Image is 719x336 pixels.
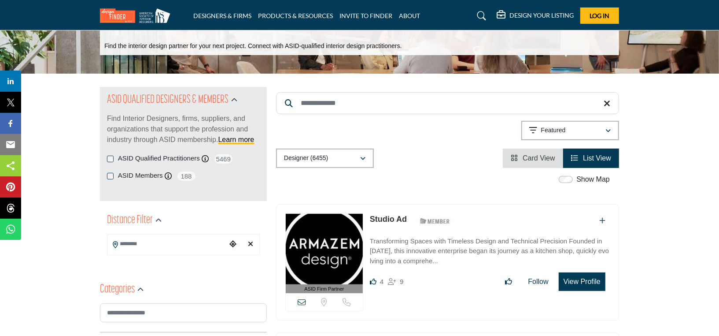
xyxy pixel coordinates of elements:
a: PRODUCTS & RESOURCES [258,12,333,19]
button: Featured [521,121,619,140]
li: List View [563,149,619,168]
span: ASID Firm Partner [305,285,344,293]
p: Transforming Spaces with Timeless Design and Technical Precision Founded in [DATE], this innovati... [370,236,610,266]
input: ASID Members checkbox [107,173,114,179]
span: 9 [400,278,403,285]
p: Designer (6455) [284,154,328,163]
a: View Card [511,154,555,162]
h2: Distance Filter [107,213,153,228]
input: Search Category [100,303,267,322]
button: View Profile [559,273,605,291]
a: Transforming Spaces with Timeless Design and Technical Precision Founded in [DATE], this innovati... [370,231,610,266]
li: Card View [503,149,563,168]
label: Show Map [576,174,610,185]
a: ABOUT [399,12,420,19]
a: ASID Firm Partner [286,214,363,294]
span: Card View [523,154,555,162]
label: ASID Members [118,171,163,181]
a: Learn more [218,136,254,143]
p: Find Interior Designers, firms, suppliers, and organizations that support the profession and indu... [107,113,260,145]
p: Featured [541,126,566,135]
p: Studio Ad [370,213,407,225]
div: Clear search location [244,235,257,254]
input: ASID Qualified Practitioners checkbox [107,156,114,162]
button: Log In [580,7,619,24]
img: Site Logo [100,8,175,23]
div: Choose your current location [226,235,240,254]
div: DESIGN YOUR LISTING [497,11,574,21]
div: Followers [388,276,403,287]
h5: DESIGN YOUR LISTING [509,11,574,19]
span: Log In [590,12,610,19]
a: DESIGNERS & FIRMS [193,12,251,19]
input: Search Keyword [276,92,619,114]
img: Studio Ad [286,214,363,284]
h2: Categories [100,282,135,298]
h2: ASID QUALIFIED DESIGNERS & MEMBERS [107,92,229,108]
button: Follow [523,273,554,291]
a: INVITE TO FINDER [339,12,392,19]
p: Find the interior design partner for your next project. Connect with ASID-qualified interior desi... [104,42,402,51]
input: Search Location [107,235,226,253]
a: Add To List [599,217,605,224]
span: List View [583,154,611,162]
button: Like listing [500,273,518,291]
span: 5469 [214,153,233,164]
img: ASID Members Badge Icon [415,216,455,227]
button: Designer (6455) [276,149,374,168]
a: Search [469,9,492,23]
i: Likes [370,278,376,285]
label: ASID Qualified Practitioners [118,153,200,164]
a: View List [571,154,611,162]
a: Studio Ad [370,215,407,224]
span: 188 [177,171,196,182]
span: 4 [380,278,383,285]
